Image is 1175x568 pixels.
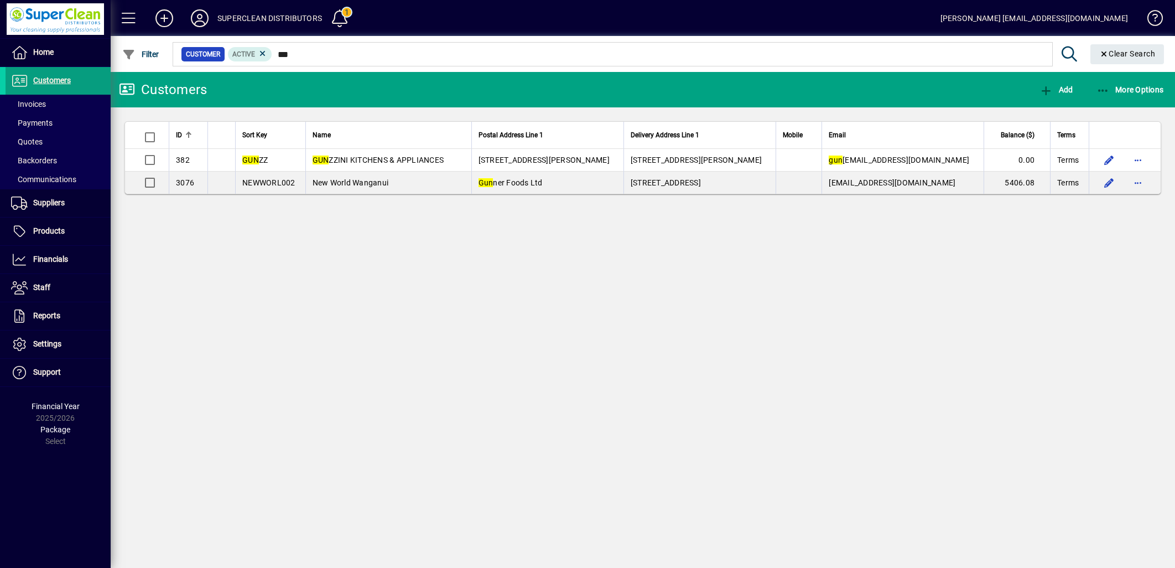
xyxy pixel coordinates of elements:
a: Suppliers [6,189,111,217]
span: Financials [33,255,68,264]
span: Add [1039,85,1073,94]
div: Mobile [783,129,815,141]
button: Profile [182,8,217,28]
span: 3076 [176,178,194,187]
span: Suppliers [33,198,65,207]
span: Products [33,226,65,235]
span: Active [232,50,255,58]
span: ZZ [242,156,268,164]
button: Add [1037,80,1075,100]
span: Email [829,129,846,141]
button: More Options [1094,80,1167,100]
div: ID [176,129,201,141]
em: gun [829,156,843,164]
span: Delivery Address Line 1 [631,129,699,141]
a: Products [6,218,111,245]
a: Financials [6,246,111,273]
td: 0.00 [984,149,1050,172]
span: ner Foods Ltd [479,178,543,187]
span: Sort Key [242,129,267,141]
span: [STREET_ADDRESS] [631,178,701,187]
span: Mobile [783,129,803,141]
span: [EMAIL_ADDRESS][DOMAIN_NAME] [829,178,955,187]
a: Payments [6,113,111,132]
a: Reports [6,302,111,330]
button: More options [1129,174,1147,192]
div: Balance ($) [991,129,1044,141]
span: Backorders [11,156,57,165]
span: [STREET_ADDRESS][PERSON_NAME] [631,156,762,164]
span: Terms [1057,154,1079,166]
a: Invoices [6,95,111,113]
span: Payments [11,118,53,127]
div: Name [313,129,465,141]
span: Financial Year [32,402,80,411]
button: Edit [1100,174,1118,192]
td: 5406.08 [984,172,1050,194]
mat-chip: Activation Status: Active [228,47,272,61]
a: Home [6,39,111,66]
span: Invoices [11,100,46,109]
em: Gun [479,178,493,187]
a: Quotes [6,132,111,151]
span: Communications [11,175,76,184]
span: [STREET_ADDRESS][PERSON_NAME] [479,156,610,164]
div: Email [829,129,977,141]
span: Customers [33,76,71,85]
span: ZZINI KITCHENS & APPLIANCES [313,156,444,164]
span: Settings [33,339,61,348]
a: Settings [6,331,111,358]
button: Edit [1100,151,1118,169]
span: Package [40,425,70,434]
div: SUPERCLEAN DISTRIBUTORS [217,9,322,27]
a: Knowledge Base [1139,2,1161,38]
a: Staff [6,274,111,302]
span: Quotes [11,137,43,146]
span: Reports [33,311,60,320]
a: Communications [6,170,111,189]
a: Backorders [6,151,111,170]
div: [PERSON_NAME] [EMAIL_ADDRESS][DOMAIN_NAME] [940,9,1128,27]
span: ID [176,129,182,141]
span: Staff [33,283,50,292]
button: Filter [119,44,162,64]
span: Postal Address Line 1 [479,129,543,141]
span: [EMAIL_ADDRESS][DOMAIN_NAME] [829,156,969,164]
em: GUN [313,156,329,164]
button: More options [1129,151,1147,169]
a: Support [6,359,111,386]
span: Balance ($) [1001,129,1034,141]
span: Home [33,48,54,56]
button: Clear [1090,44,1164,64]
span: Name [313,129,331,141]
em: GUN [242,156,259,164]
span: Support [33,368,61,376]
span: Terms [1057,129,1075,141]
div: Customers [119,81,207,99]
span: More Options [1096,85,1164,94]
span: Filter [122,50,159,59]
span: 382 [176,156,190,164]
span: Clear Search [1099,49,1156,58]
button: Add [147,8,182,28]
span: New World Wanganui [313,178,389,187]
span: Customer [186,49,220,60]
span: Terms [1057,177,1079,188]
span: NEWWORL002 [242,178,295,187]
